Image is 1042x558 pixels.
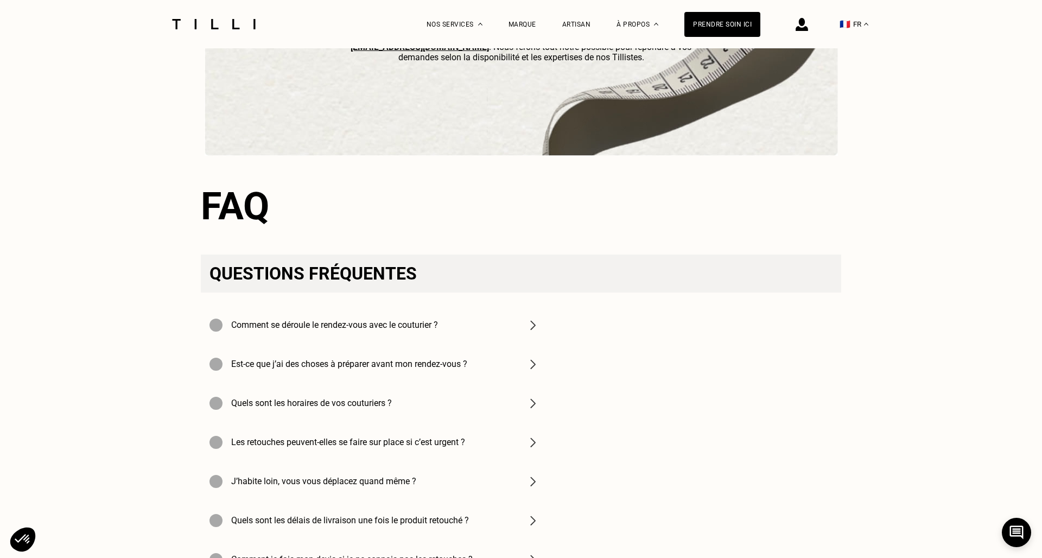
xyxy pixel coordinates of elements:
span: 🇫🇷 [840,19,850,29]
img: menu déroulant [864,23,868,26]
img: chevron [526,436,539,449]
h4: Les retouches peuvent-elles se faire sur place si c’est urgent ? [231,437,465,447]
h3: Questions fréquentes [201,255,841,293]
h4: J’habite loin, vous vous déplacez quand même ? [231,476,416,486]
a: Prendre soin ici [684,12,760,37]
img: chevron [526,475,539,488]
h4: Quels sont les horaires de vos couturiers ? [231,398,392,408]
h4: Quels sont les délais de livraison une fois le produit retouché ? [231,515,469,525]
h4: Comment se déroule le rendez-vous avec le couturier ? [231,320,438,330]
h2: FAQ [201,184,841,229]
a: Marque [509,21,536,28]
img: chevron [526,397,539,410]
img: chevron [526,358,539,371]
a: Artisan [562,21,591,28]
img: Logo du service de couturière Tilli [168,19,259,29]
img: chevron [526,319,539,332]
img: Menu déroulant à propos [654,23,658,26]
img: Menu déroulant [478,23,482,26]
img: chevron [526,514,539,527]
h4: Est-ce que j’ai des choses à préparer avant mon rendez-vous ? [231,359,467,369]
img: icône connexion [796,18,808,31]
